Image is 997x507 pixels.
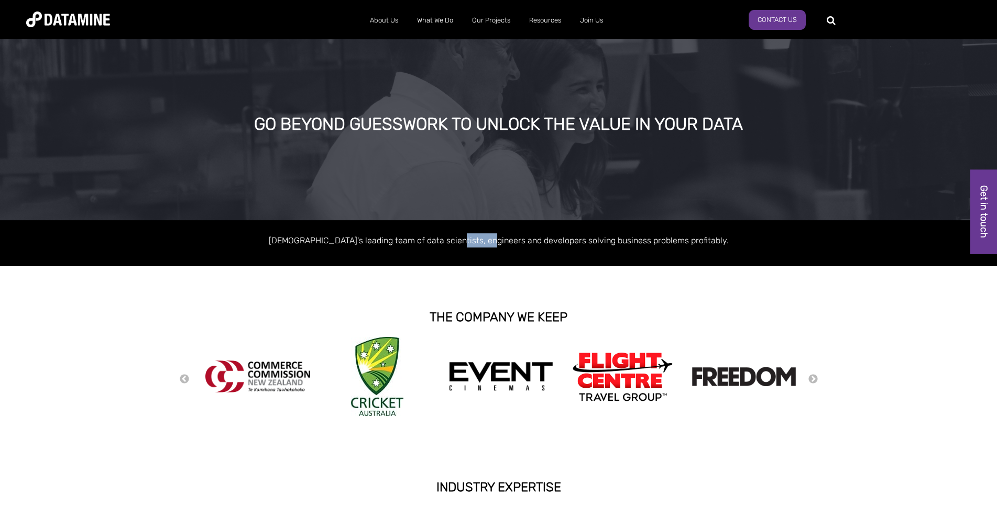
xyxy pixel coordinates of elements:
[749,10,806,30] a: Contact Us
[970,170,997,254] a: Get in touch
[408,7,463,34] a: What We Do
[571,7,612,34] a: Join Us
[570,350,675,403] img: Flight Centre
[200,233,797,247] p: [DEMOGRAPHIC_DATA]'s leading team of data scientists, engineers and developers solving business p...
[520,7,571,34] a: Resources
[351,337,403,416] img: Cricket Australia
[430,310,567,324] strong: THE COMPANY WE KEEP
[113,115,884,134] div: GO BEYOND GUESSWORK TO UNLOCK THE VALUE IN YOUR DATA
[26,12,110,27] img: Datamine
[205,360,310,392] img: commercecommission
[448,362,553,392] img: event cinemas
[692,367,796,386] img: Freedom logo
[360,7,408,34] a: About Us
[179,374,190,385] button: Previous
[436,480,561,494] strong: INDUSTRY EXPERTISE
[808,374,818,385] button: Next
[463,7,520,34] a: Our Projects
